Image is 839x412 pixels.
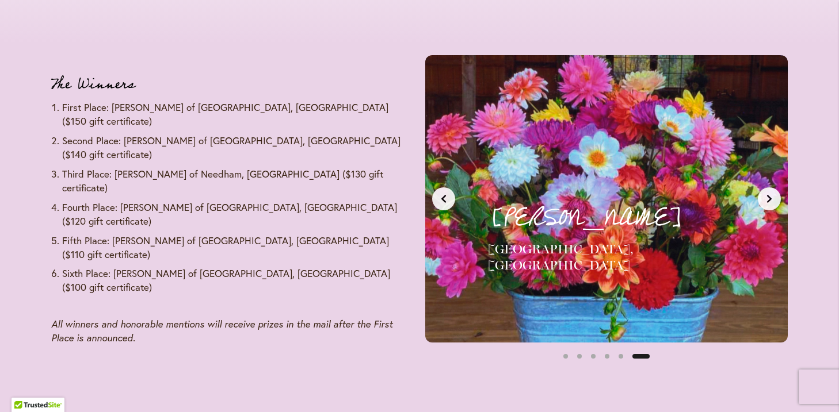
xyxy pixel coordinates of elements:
[62,201,414,228] li: Fourth Place: [PERSON_NAME] of [GEOGRAPHIC_DATA], [GEOGRAPHIC_DATA] ($120 gift certificate)
[614,349,628,363] button: Slide 5
[51,73,414,96] h3: The Winners
[758,187,781,210] button: Next slide
[62,234,414,261] li: Fifth Place: [PERSON_NAME] of [GEOGRAPHIC_DATA], [GEOGRAPHIC_DATA] ($110 gift certificate)
[600,349,614,363] button: Slide 4
[559,349,573,363] button: Slide 1
[586,349,600,363] button: Slide 3
[573,349,586,363] button: Slide 2
[62,101,414,128] li: First Place: [PERSON_NAME] of [GEOGRAPHIC_DATA], [GEOGRAPHIC_DATA] ($150 gift certificate)
[62,167,414,195] li: Third Place: [PERSON_NAME] of Needham, [GEOGRAPHIC_DATA] ($130 gift certificate)
[488,241,762,274] h4: [GEOGRAPHIC_DATA], [GEOGRAPHIC_DATA]
[432,187,455,210] button: Previous slide
[632,349,650,363] button: Slide 6
[51,318,392,344] em: All winners and honorable mentions will receive prizes in the mail after the First Place is annou...
[488,199,762,237] p: [PERSON_NAME]
[62,134,414,161] li: Second Place: [PERSON_NAME] of [GEOGRAPHIC_DATA], [GEOGRAPHIC_DATA] ($140 gift certificate)
[62,267,414,294] li: Sixth Place: [PERSON_NAME] of [GEOGRAPHIC_DATA], [GEOGRAPHIC_DATA] ($100 gift certificate)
